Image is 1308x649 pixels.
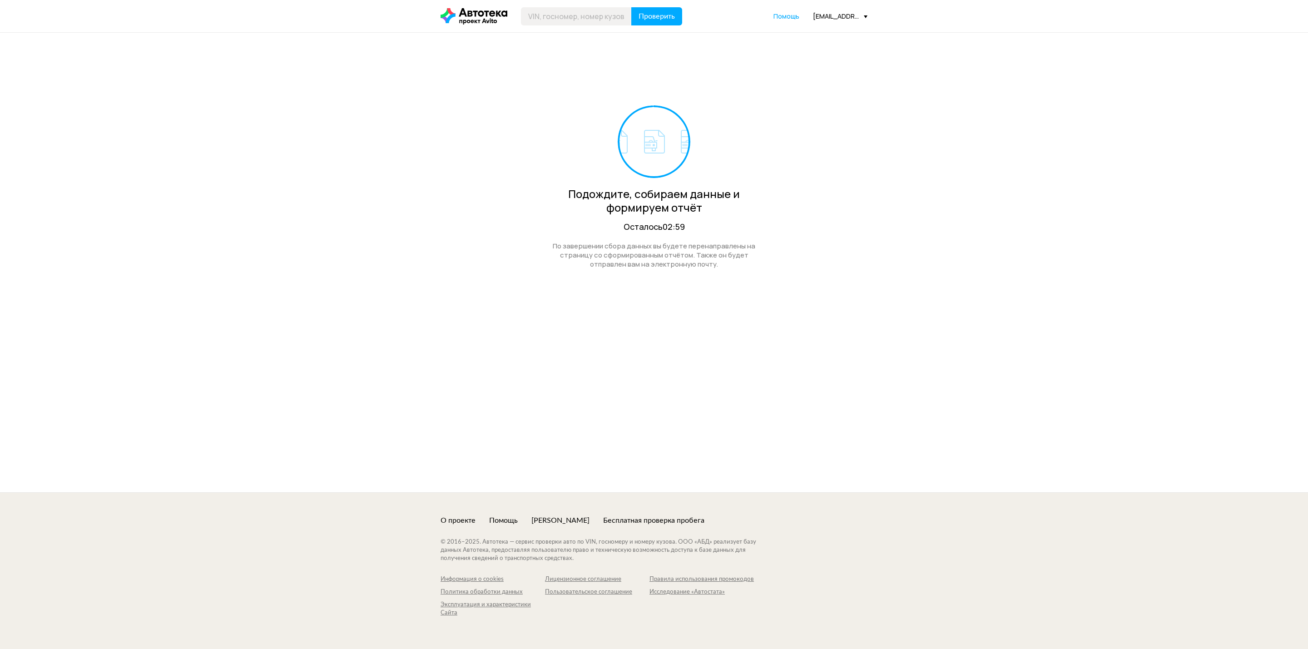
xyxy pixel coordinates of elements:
a: О проекте [441,515,476,525]
div: По завершении сбора данных вы будете перенаправлены на страницу со сформированным отчётом. Также ... [543,242,765,269]
a: Лицензионное соглашение [545,575,649,584]
div: Осталось 02:59 [543,221,765,233]
a: Помощь [773,12,799,21]
a: Помощь [489,515,518,525]
span: Помощь [773,12,799,20]
a: Исследование «Автостата» [649,588,754,596]
div: © 2016– 2025 . Автотека — сервис проверки авто по VIN, госномеру и номеру кузова. ООО «АБД» реали... [441,538,774,563]
div: Подождите, собираем данные и формируем отчёт [543,187,765,214]
a: Пользовательское соглашение [545,588,649,596]
span: Проверить [639,13,675,20]
a: Бесплатная проверка пробега [603,515,704,525]
a: Правила использования промокодов [649,575,754,584]
button: Проверить [631,7,682,25]
input: VIN, госномер, номер кузова [521,7,632,25]
a: Информация о cookies [441,575,545,584]
a: [PERSON_NAME] [531,515,590,525]
a: Политика обработки данных [441,588,545,596]
a: Эксплуатация и характеристики Сайта [441,601,545,617]
div: [EMAIL_ADDRESS][DOMAIN_NAME] [813,12,867,20]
